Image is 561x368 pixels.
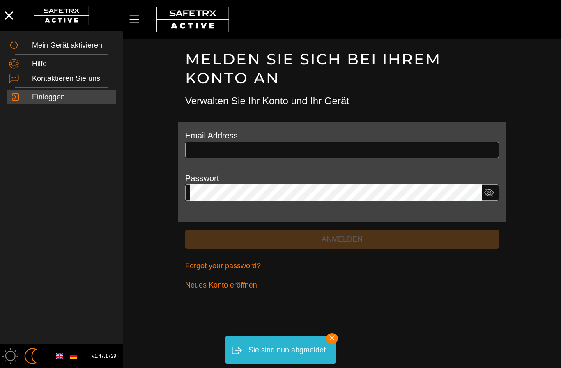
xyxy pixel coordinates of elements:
div: Mein Gerät aktivieren [32,41,114,50]
a: Neues Konto eröffnen [185,276,499,295]
label: Passwort [185,174,219,183]
div: Einloggen [32,93,114,102]
h1: Melden Sie sich bei Ihrem Konto an [185,50,499,87]
label: Email Address [185,131,238,140]
img: ModeLight.svg [2,348,18,364]
button: Anmelden [185,230,499,249]
button: v1.47.1729 [87,350,121,363]
a: Forgot your password? [185,256,499,276]
span: Anmelden [192,233,492,246]
span: v1.47.1729 [92,352,116,361]
img: ModeDark.svg [23,348,39,364]
button: German [67,349,80,363]
button: English [53,349,67,363]
div: Kontaktieren Sie uns [32,74,114,83]
span: Neues Konto eröffnen [185,279,257,292]
h3: Verwalten Sie Ihr Konto und Ihr Gerät [185,94,499,108]
div: Hilfe [32,60,114,69]
div: Sie sind nun abgmeldet [248,342,326,358]
button: MenÜ [127,11,148,28]
img: Help.svg [9,59,19,69]
img: ContactUs.svg [9,74,19,83]
img: en.svg [56,352,63,360]
span: Forgot your password? [185,260,261,272]
img: de.svg [70,352,77,360]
